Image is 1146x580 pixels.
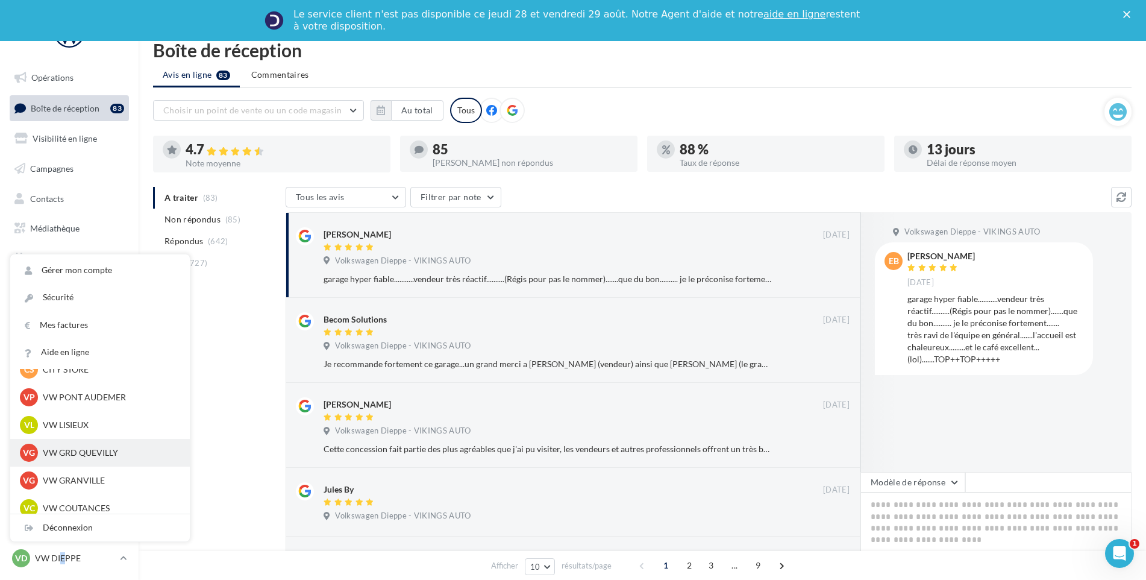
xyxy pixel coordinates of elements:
div: 85 [433,143,628,156]
span: Tous les avis [296,192,345,202]
span: Opérations [31,72,74,83]
div: [PERSON_NAME] non répondus [433,159,628,167]
a: Sécurité [10,284,190,311]
div: Boîte de réception [153,41,1132,59]
div: garage hyper fiable...........vendeur très réactif..........(Régis pour pas le nommer).......que ... [907,293,1083,365]
p: VW DIEPPE [35,552,115,564]
span: Volkswagen Dieppe - VIKINGS AUTO [335,511,471,522]
div: Cette concession fait partie des plus agréables que j'ai pu visiter, les vendeurs et autres profe... [324,443,771,455]
span: VG [23,474,35,487]
div: 83 [110,104,124,113]
a: aide en ligne [763,8,825,20]
span: 2 [680,556,699,575]
div: Fermer [1123,11,1135,18]
a: Contacts [7,186,131,212]
span: Commentaires [251,69,309,81]
span: [DATE] [823,400,850,411]
span: Volkswagen Dieppe - VIKINGS AUTO [904,227,1040,238]
span: ... [725,556,744,575]
a: Gérer mon compte [10,257,190,284]
button: Choisir un point de vente ou un code magasin [153,100,364,121]
button: Au total [371,100,443,121]
p: VW LISIEUX [43,419,175,431]
div: 13 jours [927,143,1122,156]
span: 1 [656,556,675,575]
span: CS [24,364,34,376]
div: Je recommande fortement ce garage...un grand merci a [PERSON_NAME] (vendeur) ainsi que [PERSON_NA... [324,358,771,370]
p: VW PONT AUDEMER [43,391,175,403]
span: VD [15,552,27,564]
span: Campagnes [30,163,74,174]
span: Visibilité en ligne [33,133,97,143]
span: Répondus [164,235,204,247]
a: Visibilité en ligne [7,126,131,151]
span: 1 [1130,539,1139,549]
span: 9 [748,556,768,575]
div: Tous [450,98,482,123]
a: Boîte de réception83 [7,95,131,121]
iframe: Intercom live chat [1105,539,1134,568]
div: Délai de réponse moyen [927,159,1122,167]
span: VG [23,447,35,459]
span: Calendrier [30,253,70,263]
p: VW COUTANCES [43,502,175,514]
span: VL [24,419,34,431]
span: [DATE] [907,277,934,288]
span: Choisir un point de vente ou un code magasin [163,105,342,115]
div: Taux de réponse [680,159,875,167]
p: CITY STORE [43,364,175,376]
p: VW GRANVILLE [43,474,175,487]
div: [PERSON_NAME] [324,229,391,241]
span: [DATE] [823,485,850,496]
button: Modèle de réponse [860,472,965,493]
div: 88 % [680,143,875,156]
span: Contacts [30,193,64,203]
div: Becom Solutions [324,314,387,326]
button: Filtrer par note [410,187,501,207]
span: (642) [208,236,228,246]
span: résultats/page [562,560,612,572]
span: Afficher [491,560,518,572]
img: Profile image for Service-Client [265,11,284,30]
a: Campagnes DataOnDemand [7,316,131,351]
div: Jules By [324,484,354,496]
span: 3 [701,556,721,575]
div: Le service client n'est pas disponible ce jeudi 28 et vendredi 29 août. Notre Agent d'aide et not... [293,8,862,33]
span: VC [23,502,35,514]
div: [PERSON_NAME] [907,252,975,260]
span: Volkswagen Dieppe - VIKINGS AUTO [335,426,471,437]
a: Médiathèque [7,216,131,241]
p: VW GRD QUEVILLY [43,447,175,459]
div: Déconnexion [10,514,190,541]
div: [PERSON_NAME] [324,399,391,411]
span: [DATE] [823,230,850,241]
span: 10 [530,562,540,572]
span: (85) [225,215,240,224]
span: Non répondus [164,213,221,225]
a: Mes factures [10,312,190,339]
a: VD VW DIEPPE [10,547,129,570]
span: Médiathèque [30,223,80,233]
a: Aide en ligne [10,339,190,366]
button: 10 [525,558,556,575]
span: EB [889,255,899,267]
span: Volkswagen Dieppe - VIKINGS AUTO [335,341,471,351]
span: VP [23,391,35,403]
span: (727) [187,258,208,268]
a: Campagnes [7,156,131,181]
span: Volkswagen Dieppe - VIKINGS AUTO [335,256,471,266]
button: Tous les avis [286,187,406,207]
a: Opérations [7,65,131,90]
a: PLV et print personnalisable [7,276,131,312]
div: Note moyenne [186,159,381,168]
div: 4.7 [186,143,381,157]
button: Au total [391,100,443,121]
a: Calendrier [7,246,131,271]
span: Boîte de réception [31,102,99,113]
div: garage hyper fiable...........vendeur très réactif..........(Régis pour pas le nommer).......que ... [324,273,771,285]
span: [DATE] [823,315,850,326]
